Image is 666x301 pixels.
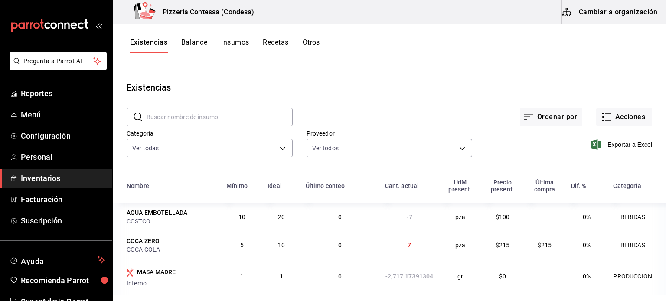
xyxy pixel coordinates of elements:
span: Menú [21,109,105,120]
label: Categoría [127,130,293,136]
div: Dif. % [571,182,587,189]
button: Acciones [596,108,652,126]
span: 20 [278,214,285,220]
span: Personal [21,151,105,163]
span: 1 [280,273,283,280]
span: -7 [407,214,412,220]
div: COCA ZERO [127,236,160,245]
div: Interno [127,279,216,288]
td: pza [439,231,481,259]
label: Proveedor [307,130,473,136]
span: Ver todos [312,144,339,152]
span: -2,717.17391304 [385,273,433,280]
button: Ordenar por [520,108,582,126]
span: 0% [583,214,591,220]
div: Última compra [529,179,561,193]
span: Facturación [21,194,105,205]
button: Existencias [130,38,167,53]
span: 0 [338,273,342,280]
td: pza [439,203,481,231]
div: UdM present. [444,179,476,193]
span: 7 [408,242,411,249]
div: COSTCO [127,217,216,226]
span: Recomienda Parrot [21,275,105,286]
span: 0% [583,273,591,280]
span: Ayuda [21,255,94,265]
div: Nombre [127,182,149,189]
button: Balance [181,38,207,53]
span: Configuración [21,130,105,142]
span: $215 [538,242,552,249]
button: Exportar a Excel [593,139,652,150]
div: Categoría [613,182,641,189]
span: 0 [338,214,342,220]
span: 5 [240,242,244,249]
div: navigation tabs [130,38,320,53]
button: Recetas [263,38,288,53]
td: PRODUCCION [608,259,666,293]
td: BEBIDAS [608,231,666,259]
a: Pregunta a Parrot AI [6,63,107,72]
span: 0 [338,242,342,249]
button: Otros [303,38,320,53]
div: AGUA EMBOTELLADA [127,208,187,217]
div: Existencias [127,81,171,94]
span: 10 [238,214,245,220]
div: Mínimo [226,182,248,189]
span: Ver todas [132,144,159,152]
button: Insumos [221,38,249,53]
span: Reportes [21,87,105,99]
button: Pregunta a Parrot AI [10,52,107,70]
div: Precio present. [486,179,518,193]
td: BEBIDAS [608,203,666,231]
div: MASA MADRE [137,268,176,276]
span: 0% [583,242,591,249]
div: Último conteo [306,182,345,189]
span: Pregunta a Parrot AI [23,57,93,66]
div: Cant. actual [385,182,419,189]
div: Ideal [268,182,282,189]
span: $215 [496,242,510,249]
span: $0 [499,273,506,280]
h3: Pizzeria Contessa (Condesa) [156,7,255,17]
svg: Insumo producido [127,268,134,277]
span: 1 [240,273,244,280]
div: COCA COLA [127,245,216,254]
td: gr [439,259,481,293]
input: Buscar nombre de insumo [147,108,293,126]
button: open_drawer_menu [95,23,102,29]
span: 10 [278,242,285,249]
span: $100 [496,214,510,220]
span: Suscripción [21,215,105,227]
span: Inventarios [21,172,105,184]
